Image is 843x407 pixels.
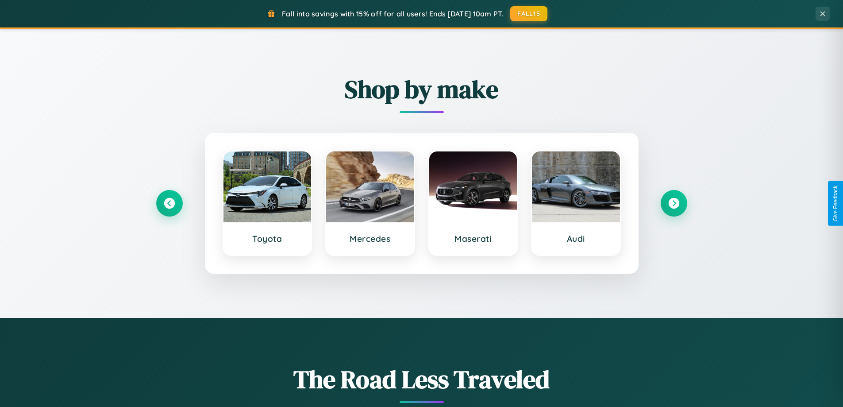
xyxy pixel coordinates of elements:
[438,233,508,244] h3: Maserati
[832,186,839,221] div: Give Feedback
[232,233,303,244] h3: Toyota
[510,6,547,21] button: FALL15
[335,233,405,244] h3: Mercedes
[541,233,611,244] h3: Audi
[156,362,687,396] h1: The Road Less Traveled
[156,72,687,106] h2: Shop by make
[282,9,504,18] span: Fall into savings with 15% off for all users! Ends [DATE] 10am PT.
